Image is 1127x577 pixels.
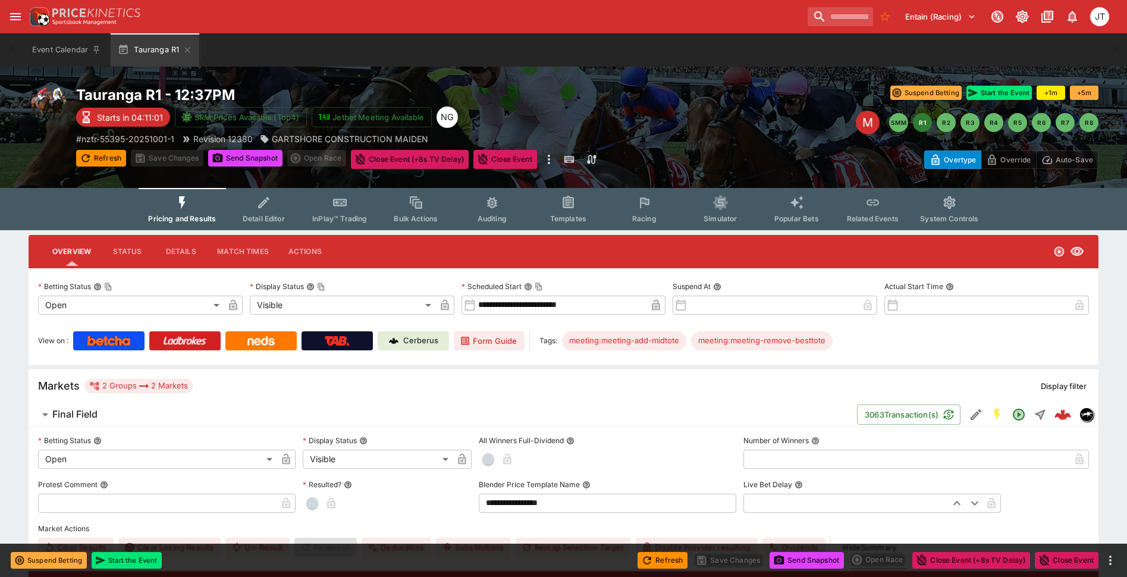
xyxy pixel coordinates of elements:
[52,20,117,25] img: Sportsbook Management
[52,408,98,421] h6: Final Field
[312,214,367,223] span: InPlay™ Trading
[1008,113,1027,132] button: R5
[163,336,206,346] img: Ladbrokes
[636,538,758,557] button: Disable Provider resulting
[1029,404,1051,425] button: Straight
[76,133,174,145] p: Copy To Clipboard
[247,336,274,346] img: Neds
[1051,403,1075,427] a: 36248cae-2be3-497e-9ee1-6986cab5cc85
[394,214,438,223] span: Bulk Actions
[1053,246,1065,258] svg: Open
[1012,6,1033,27] button: Toggle light/dark mode
[808,7,873,26] input: search
[101,237,154,266] button: Status
[1037,86,1065,100] button: +1m
[566,437,575,445] button: All Winners Full-Dividend
[1054,406,1071,423] img: logo-cerberus--red.svg
[478,214,507,223] span: Auditing
[362,538,431,557] button: Deductions
[743,479,792,490] p: Live Bet Delay
[1090,7,1109,26] div: Josh Tanner
[250,281,304,291] p: Display Status
[673,281,711,291] p: Suspend At
[912,552,1030,569] button: Close Event (+8s TV Delay)
[479,479,580,490] p: Blender Price Template Name
[118,538,221,557] button: Clear Losing Results
[325,336,350,346] img: TabNZ
[76,86,588,104] h2: Copy To Clipboard
[875,7,894,26] button: No Bookmarks
[38,296,224,315] div: Open
[29,403,857,427] button: Final Field
[92,552,162,569] button: Start the Event
[535,283,543,291] button: Copy To Clipboard
[524,283,532,291] button: Scheduled StartCopy To Clipboard
[76,150,126,167] button: Refresh
[1035,552,1098,569] button: Close Event
[516,538,631,557] button: Remap Selection Target
[1036,150,1098,169] button: Auto-Save
[1070,86,1098,100] button: +5m
[26,5,50,29] img: PriceKinetics Logo
[774,214,819,223] span: Popular Bets
[1103,553,1117,567] button: more
[437,106,458,128] div: Nick Goss
[987,404,1008,425] button: SGM Enabled
[743,435,809,446] p: Number of Winners
[1012,407,1026,422] svg: Open
[29,86,67,124] img: horse_racing.png
[550,214,586,223] span: Templates
[38,379,80,393] h5: Markets
[97,111,163,124] p: Starts in 04:11:01
[1062,6,1083,27] button: Notifications
[272,133,428,145] p: GARTSHORE CONSTRUCTION MAIDEN
[25,33,108,67] button: Event Calendar
[984,113,1003,132] button: R4
[944,153,976,166] p: Overtype
[691,331,833,350] div: Betting Target: cerberus
[462,281,522,291] p: Scheduled Start
[139,188,988,230] div: Event type filters
[479,435,564,446] p: All Winners Full-Dividend
[93,283,102,291] button: Betting StatusCopy To Clipboard
[93,437,102,445] button: Betting Status
[303,435,357,446] p: Display Status
[1070,244,1084,259] svg: Visible
[344,481,352,489] button: Resulted?
[762,538,825,557] button: Dividends
[312,107,432,127] button: Jetbet Meeting Available
[836,538,903,557] button: HideSummary
[1056,113,1075,132] button: R7
[154,237,208,266] button: Details
[87,336,130,346] img: Betcha
[225,538,289,557] button: Un-Result
[704,214,737,223] span: Simulator
[1087,4,1113,30] button: Josh Tanner
[148,214,216,223] span: Pricing and Results
[89,379,188,393] div: 2 Groups 2 Markets
[403,335,438,347] p: Cerberus
[318,111,330,123] img: jetbet-logo.svg
[924,150,981,169] button: Overtype
[562,331,686,350] div: Betting Target: cerberus
[1056,153,1093,166] p: Auto-Save
[100,481,108,489] button: Protest Comment
[713,283,721,291] button: Suspend At
[208,150,282,167] button: Send Snapshot
[38,479,98,490] p: Protest Comment
[542,150,556,169] button: more
[913,113,932,132] button: R1
[965,404,987,425] button: Edit Detail
[38,450,277,469] div: Open
[303,450,453,469] div: Visible
[104,283,112,291] button: Copy To Clipboard
[294,538,357,557] span: Re-Result
[898,7,983,26] button: Select Tenant
[884,281,943,291] p: Actual Start Time
[243,214,285,223] span: Detail Editor
[889,113,1098,132] nav: pagination navigation
[795,481,803,489] button: Live Bet Delay
[770,552,844,569] button: Send Snapshot
[924,150,1098,169] div: Start From
[378,331,449,350] a: Cerberus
